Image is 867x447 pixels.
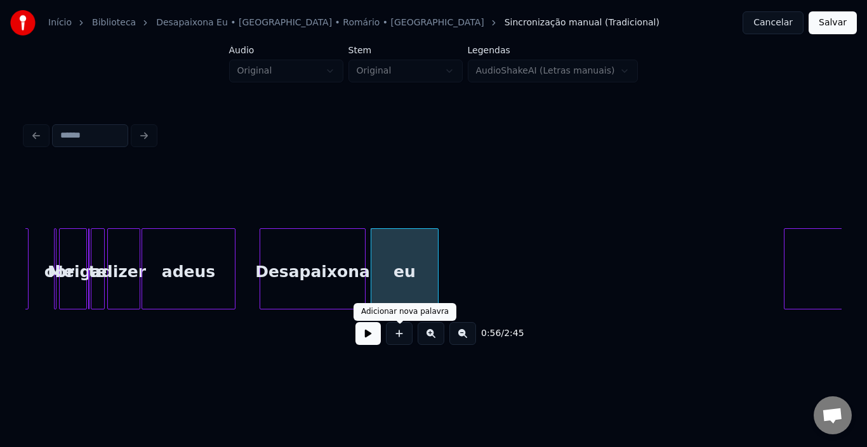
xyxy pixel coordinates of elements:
a: Desapaixona Eu • [GEOGRAPHIC_DATA] • Romário • [GEOGRAPHIC_DATA] [156,16,484,29]
label: Áudio [229,46,343,55]
label: Legendas [468,46,639,55]
button: Salvar [809,11,857,34]
img: youka [10,10,36,36]
nav: breadcrumb [48,16,659,29]
span: 2:45 [504,327,524,340]
span: Sincronização manual (Tradicional) [505,16,659,29]
div: Bate-papo aberto [814,396,852,434]
label: Stem [348,46,463,55]
a: Biblioteca [92,16,136,29]
button: Cancelar [743,11,804,34]
div: / [481,327,512,340]
span: 0:56 [481,327,501,340]
a: Início [48,16,72,29]
div: Adicionar nova palavra [361,307,449,317]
